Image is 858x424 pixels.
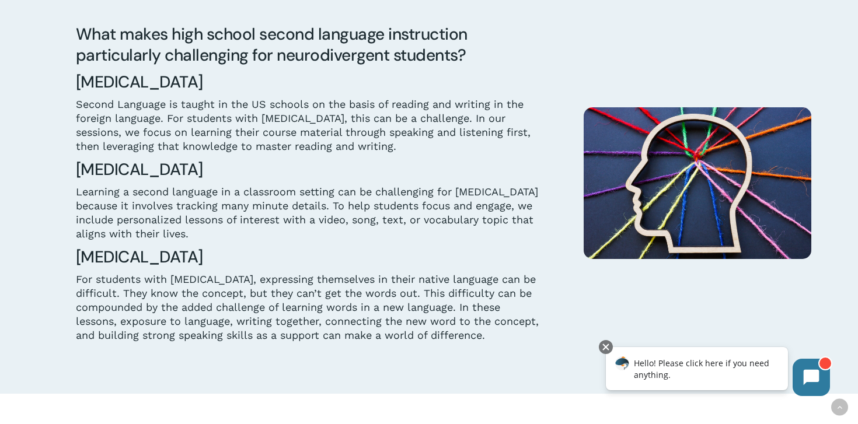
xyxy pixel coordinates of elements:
[76,247,543,268] h4: [MEDICAL_DATA]
[76,185,543,241] p: Learning a second language in a classroom setting can be challenging for [MEDICAL_DATA] because i...
[76,72,543,93] h4: [MEDICAL_DATA]
[584,107,811,259] img: The,Outline,Of,Head,And,Connected,Colored,Threads,Symbolize,Neurodiversity,
[594,338,842,408] iframe: Chatbot
[76,24,543,66] h4: What makes high school second language instruction particularly challenging for neurodivergent st...
[76,272,543,342] p: For students with [MEDICAL_DATA], expressing themselves in their native language can be difficult...
[76,97,543,153] p: Second Language is taught in the US schools on the basis of reading and writing in the foreign la...
[76,159,543,180] h4: [MEDICAL_DATA]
